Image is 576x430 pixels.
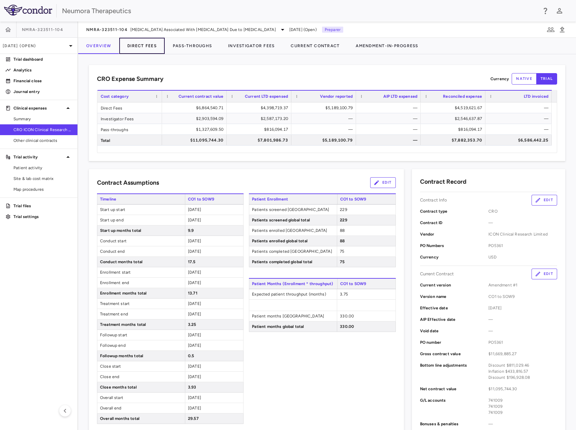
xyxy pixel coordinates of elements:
[13,186,72,192] span: Map procedures
[420,282,489,288] p: Current version
[97,178,159,187] h6: Contract Assumptions
[97,135,162,145] div: Total
[420,243,489,249] p: PO Numbers
[491,135,548,146] div: $6,586,442.25
[97,225,185,236] span: Start up months total
[420,208,489,214] p: Contract type
[340,259,345,264] span: 75
[97,288,185,298] span: Enrollment months total
[168,102,223,113] div: $6,864,540.71
[97,215,185,225] span: Start up end
[491,113,548,124] div: —
[420,386,489,392] p: Net contract value
[13,203,72,209] p: Trial files
[97,267,185,277] span: Enrollment start
[297,113,353,124] div: —
[13,78,72,84] p: Financial close
[488,305,557,311] span: [DATE]
[488,409,557,416] div: 741009
[13,214,72,220] p: Trial settings
[488,351,557,357] span: $11,669,885.27
[420,254,489,260] p: Currency
[297,102,353,113] div: $5,189,100.79
[188,395,201,400] span: [DATE]
[130,27,276,33] span: [MEDICAL_DATA] Associated With [MEDICAL_DATA] Due to [MEDICAL_DATA]
[97,102,162,113] div: Direct Fees
[249,257,337,267] span: Patients completed global total
[488,339,557,345] span: PO5361
[383,94,417,99] span: AIP LTD expensed
[188,218,201,222] span: [DATE]
[249,311,337,321] span: Patient months [GEOGRAPHIC_DATA]
[297,124,353,135] div: —
[97,361,185,371] span: Close start
[179,94,223,99] span: Current contract value
[188,259,196,264] span: 17.5
[233,124,288,135] div: $816,094.17
[13,165,72,171] span: Patient activity
[488,316,557,322] span: —
[97,330,185,340] span: Followup start
[97,205,185,215] span: Start up start
[488,368,557,374] div: Inflation $433,816.57
[13,137,72,144] span: Other clinical contracts
[168,124,223,135] div: $1,327,609.50
[340,324,354,329] span: 330.00
[420,197,447,203] p: Contract Info
[488,328,557,334] span: —
[188,343,201,348] span: [DATE]
[427,124,482,135] div: $816,094.17
[340,218,347,222] span: 229
[488,220,557,226] span: —
[420,421,489,427] p: Bonuses & penalties
[97,340,185,350] span: Followup end
[97,124,162,134] div: Pass-throughs
[22,27,63,32] span: NMRA-323511-104
[188,291,197,296] span: 13.71
[420,220,489,226] p: Contract ID
[188,270,201,275] span: [DATE]
[249,246,337,256] span: Patients completed [GEOGRAPHIC_DATA]
[249,225,337,236] span: Patients enrolled [GEOGRAPHIC_DATA]
[320,94,353,99] span: Vendor reported
[488,282,557,288] span: Amendment #1
[97,382,185,392] span: Close months total
[168,135,223,146] div: $11,095,744.30
[97,74,163,84] h6: CRO Expense Summary
[488,294,557,300] span: CO1 to SOW9
[97,299,185,309] span: Treatment start
[97,413,185,424] span: Overall months total
[420,231,489,237] p: Vendor
[490,76,509,82] p: Currency
[249,215,337,225] span: Patients screened global total
[188,364,201,369] span: [DATE]
[249,289,337,299] span: Expected patient throughput (months)
[488,403,557,409] div: 741009
[13,127,72,133] span: CRO ICON Clinical Research Limited
[420,339,489,345] p: PO number
[362,113,417,124] div: —
[340,249,344,254] span: 75
[420,294,489,300] p: Version name
[188,239,201,243] span: [DATE]
[233,135,288,146] div: $7,801,986.73
[168,113,223,124] div: $2,903,594.09
[185,194,244,204] span: CO1 to SOW9
[249,194,337,204] span: Patient Enrollment
[249,236,337,246] span: Patients enrolled global total
[97,351,185,361] span: Followup months total
[97,194,185,204] span: Timeline
[488,386,557,392] span: $11,095,744.30
[340,239,345,243] span: 88
[488,421,557,427] span: —
[62,6,537,16] div: Neumora Therapeutics
[119,38,165,54] button: Direct Fees
[97,257,185,267] span: Conduct months total
[245,94,288,99] span: Current LTD expensed
[340,292,348,297] span: 3.75
[97,403,185,413] span: Overall end
[188,354,194,358] span: 0.5
[420,271,454,277] p: Current Contract
[13,105,64,111] p: Clinical expenses
[420,305,489,311] p: Effective date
